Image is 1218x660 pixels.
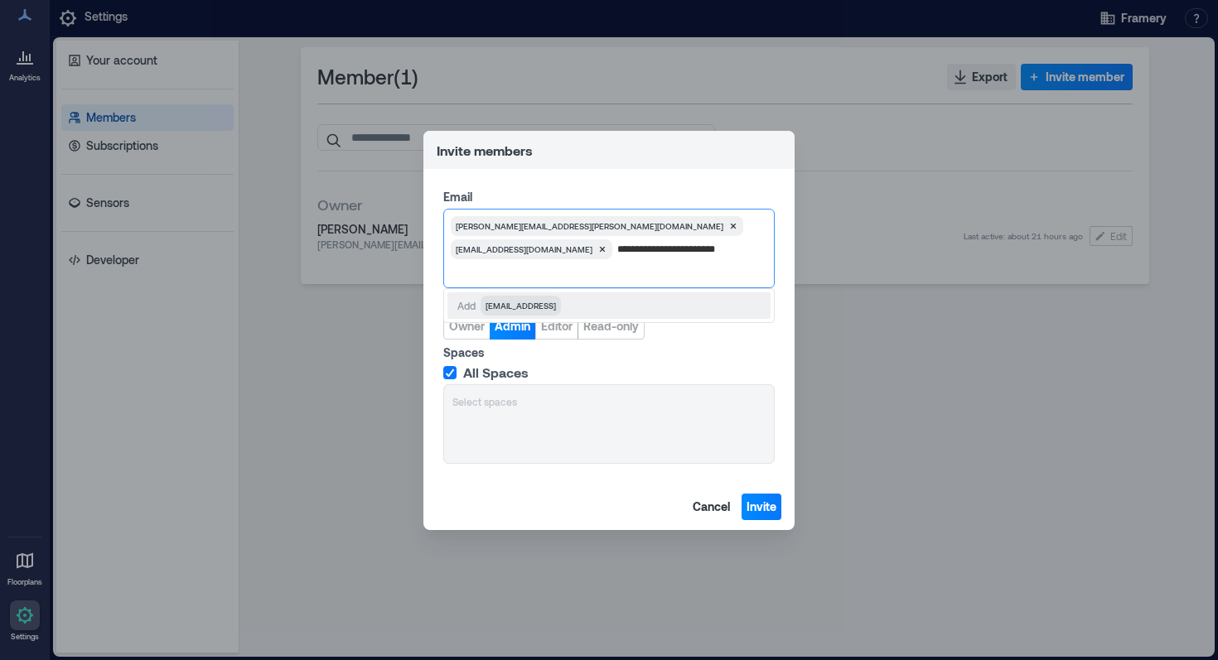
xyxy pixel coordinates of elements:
[583,318,639,335] span: Read-only
[443,189,771,205] label: Email
[742,494,781,520] button: Invite
[535,313,578,340] button: Editor
[456,219,723,233] span: [PERSON_NAME][EMAIL_ADDRESS][PERSON_NAME][DOMAIN_NAME]
[688,494,735,520] button: Cancel
[495,318,530,335] span: Admin
[457,299,476,312] p: Add
[449,318,485,335] span: Owner
[456,243,592,256] span: [EMAIL_ADDRESS][DOMAIN_NAME]
[486,299,556,312] span: [EMAIL_ADDRESS]
[443,313,491,340] button: Owner
[693,499,730,515] span: Cancel
[747,499,776,515] span: Invite
[443,344,771,361] label: Spaces
[490,313,535,340] button: Admin
[463,364,529,381] span: All Spaces
[541,318,573,335] span: Editor
[578,313,645,340] button: Read-only
[423,131,795,169] header: Invite members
